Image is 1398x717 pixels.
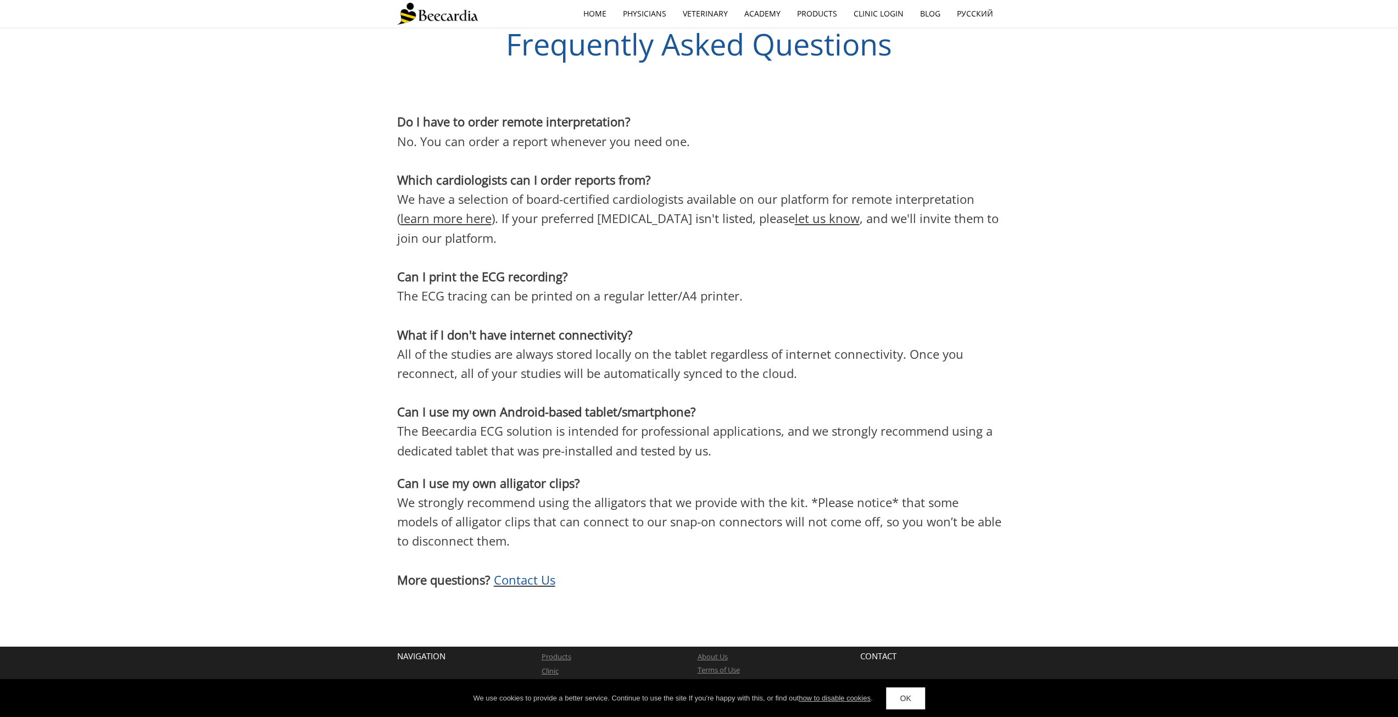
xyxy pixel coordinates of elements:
a: Русский [949,1,1001,26]
div: We use cookies to provide a better service. Continue to use the site If you're happy with this, o... [473,693,872,704]
a: home [575,1,615,26]
span: smartphone [622,403,690,420]
a: P [541,652,545,662]
a: OK [886,687,924,709]
span: Can I use my own alligator clips? [397,475,580,491]
span: CONTACT [860,651,896,662]
a: Blog [912,1,949,26]
span: What if I don't have internet connectivity? [397,326,633,343]
span: Which cardiologists can I order reports from? [397,171,651,188]
a: Veterinary [675,1,736,26]
span: Can I print the ECG recording? [397,268,568,285]
a: Clinic Login [845,1,912,26]
span: Frequently Asked Questions [506,24,892,64]
span: We have a selection of board-certified cardiologists available on our platform for remote interpr... [397,191,999,246]
span: No. You can order a report whenever you need one. [397,133,690,149]
span: All of the studies are always stored locally on the tablet regardless of internet connectivity. O... [397,346,963,381]
a: Contact Us [494,571,555,588]
span: The ECG tracing can be printed on a regular letter/A4 printer. [397,287,743,304]
a: Products [789,1,845,26]
a: Academy [736,1,789,26]
span: More questions? [397,571,491,588]
span: The Beecardia ECG solution is intended for professional applications, and we strongly recommend u... [397,423,993,458]
a: learn more here [400,210,492,226]
a: how to disable cookies [799,694,871,702]
span: Can I use my own Android-based tablet/ [397,403,622,420]
a: About Us [697,652,727,662]
span: We strongly recommend using the alligators that we provide with the kit. *Please notice* that som... [397,494,1001,549]
span: Witalize Ltd. [860,678,900,688]
a: Terms of Use [697,665,739,675]
img: Beecardia [397,3,478,25]
a: Physicians [615,1,675,26]
span: ? [690,403,696,420]
span: Do I have to order remote interpretation? [397,113,631,130]
a: roducts [545,652,571,662]
a: Clinic [541,666,558,676]
span: NAVIGATION [397,651,445,662]
a: let us know [795,210,860,226]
